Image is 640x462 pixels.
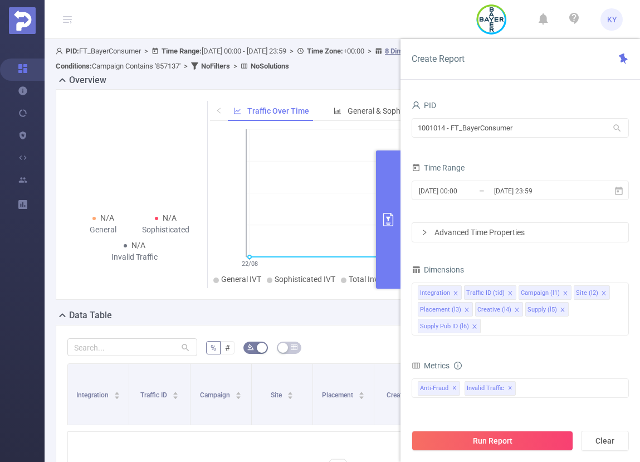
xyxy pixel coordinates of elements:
i: icon: close [464,307,470,314]
div: Campaign (l1) [521,286,560,300]
i: icon: info-circle [454,362,462,369]
i: icon: caret-down [173,395,179,398]
span: Sophisticated IVT [275,275,335,284]
input: Start date [418,183,508,198]
div: Site (l2) [576,286,598,300]
span: % [211,343,216,352]
div: Traffic ID (tid) [466,286,505,300]
input: End date [493,183,583,198]
div: Sort [235,390,242,397]
div: Sort [287,390,294,397]
i: icon: right [421,229,428,236]
li: Site (l2) [574,285,610,300]
u: 8 Dimensions Applied [385,47,453,55]
li: Supply Pub ID (l6) [418,319,481,333]
i: icon: bg-colors [247,344,254,351]
i: icon: caret-down [287,395,294,398]
div: icon: rightAdvanced Time Properties [412,223,628,242]
i: icon: caret-up [359,390,365,393]
span: Invalid Traffic [465,381,516,396]
i: icon: caret-up [287,390,294,393]
button: Clear [581,431,629,451]
i: icon: close [514,307,520,314]
span: General IVT [221,275,261,284]
i: icon: close [563,290,568,297]
span: > [364,47,375,55]
span: Total Invalid Traffic [349,275,414,284]
li: Integration [418,285,462,300]
span: N/A [131,241,145,250]
span: > [286,47,297,55]
span: Time Range [412,163,465,172]
span: FT_BayerConsumer [DATE] 00:00 - [DATE] 23:59 +00:00 [56,47,559,70]
span: N/A [163,213,177,222]
span: Site [271,391,284,399]
li: Creative (l4) [475,302,523,317]
i: icon: close [560,307,565,314]
span: Dimensions [412,265,464,274]
i: icon: user [412,101,421,110]
span: Integration [76,391,110,399]
span: > [180,62,191,70]
div: Integration [420,286,450,300]
b: Time Zone: [307,47,343,55]
span: PID [412,101,436,110]
h2: Data Table [69,309,112,322]
i: icon: close [472,324,477,330]
span: Campaign [200,391,232,399]
span: KY [607,8,617,31]
span: Anti-Fraud [418,381,460,396]
b: No Solutions [251,62,289,70]
div: Sort [172,390,179,397]
div: Supply Pub ID (l6) [420,319,469,334]
span: # [225,343,230,352]
li: Campaign (l1) [519,285,571,300]
h2: Overview [69,74,106,87]
i: icon: user [56,47,66,55]
b: Time Range: [162,47,202,55]
div: Invalid Traffic [103,251,165,263]
tspan: 22/08 [241,260,257,268]
li: Supply (l5) [525,302,569,317]
i: icon: close [507,290,513,297]
div: Sophisticated [134,224,197,236]
i: icon: caret-down [236,395,242,398]
i: icon: close [453,290,458,297]
i: icon: caret-up [236,390,242,393]
span: > [141,47,152,55]
i: icon: line-chart [233,107,241,115]
span: ✕ [508,382,512,395]
i: icon: caret-up [173,390,179,393]
i: icon: left [216,107,222,114]
b: Conditions : [56,62,92,70]
i: icon: bar-chart [334,107,341,115]
span: General & Sophisticated IVT by Category [348,106,487,115]
li: Traffic ID (tid) [464,285,516,300]
div: General [72,224,134,236]
i: icon: close [601,290,607,297]
i: icon: caret-down [359,395,365,398]
li: Placement (l3) [418,302,473,317]
div: Supply (l5) [527,303,557,317]
span: > [230,62,241,70]
span: Traffic ID [140,391,169,399]
div: Creative (l4) [477,303,511,317]
i: icon: caret-up [114,390,120,393]
div: Sort [358,390,365,397]
b: PID: [66,47,79,55]
b: No Filters [201,62,230,70]
div: Placement (l3) [420,303,461,317]
i: icon: table [291,344,297,351]
div: Sort [114,390,120,397]
span: Create Report [412,54,465,64]
i: icon: caret-down [114,395,120,398]
span: ✕ [452,382,457,395]
span: Creative [387,391,412,399]
input: Search... [67,338,197,356]
span: N/A [100,213,114,222]
span: Metrics [412,361,450,370]
span: Placement [322,391,355,399]
img: Protected Media [9,7,36,34]
button: Run Report [412,431,573,451]
span: Traffic Over Time [247,106,309,115]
